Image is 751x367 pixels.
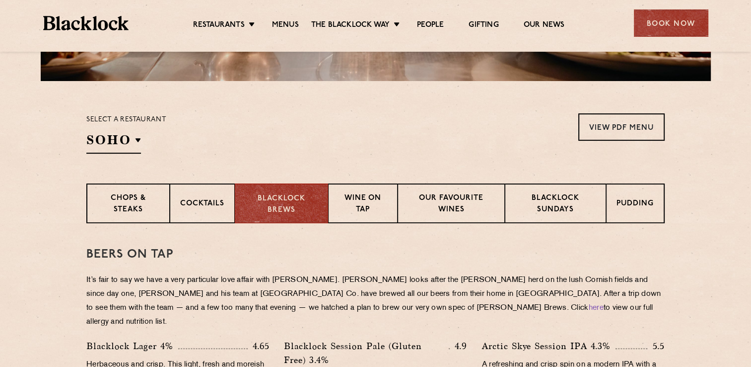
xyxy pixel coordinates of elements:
[417,20,444,31] a: People
[97,193,159,216] p: Chops & Steaks
[284,339,449,367] p: Blacklock Session Pale (Gluten Free) 3.4%
[450,340,467,353] p: 4.9
[86,339,178,353] p: Blacklock Lager 4%
[86,113,166,126] p: Select a restaurant
[43,16,129,30] img: BL_Textured_Logo-footer-cropped.svg
[180,198,224,211] p: Cocktails
[86,131,141,154] h2: SOHO
[634,9,708,37] div: Book Now
[86,274,665,329] p: It’s fair to say we have a very particular love affair with [PERSON_NAME]. [PERSON_NAME] looks af...
[245,193,318,216] p: Blacklock Brews
[524,20,565,31] a: Our News
[482,339,615,353] p: Arctic Skye Session IPA 4.3%
[515,193,596,216] p: Blacklock Sundays
[339,193,387,216] p: Wine on Tap
[589,304,604,312] a: here
[86,248,665,261] h3: Beers on tap
[311,20,390,31] a: The Blacklock Way
[647,340,665,353] p: 5.5
[408,193,494,216] p: Our favourite wines
[193,20,245,31] a: Restaurants
[616,198,654,211] p: Pudding
[272,20,299,31] a: Menus
[578,113,665,141] a: View PDF Menu
[248,340,269,353] p: 4.65
[469,20,498,31] a: Gifting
